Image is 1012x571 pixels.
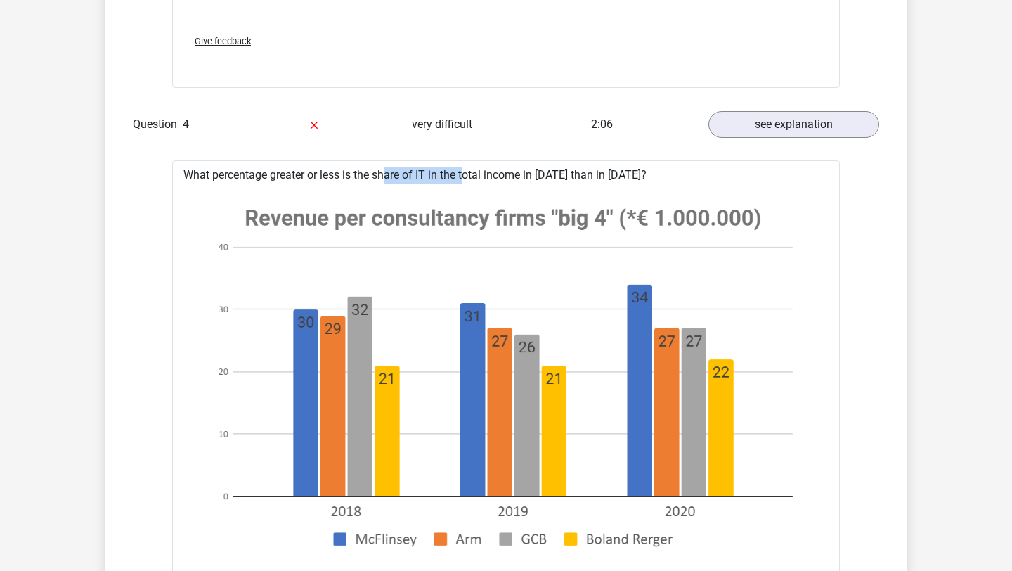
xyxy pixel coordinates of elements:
[133,116,183,133] span: Question
[195,36,251,46] span: Give feedback
[708,111,879,138] a: see explanation
[412,117,472,131] span: very difficult
[183,117,189,131] span: 4
[591,117,613,131] span: 2:06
